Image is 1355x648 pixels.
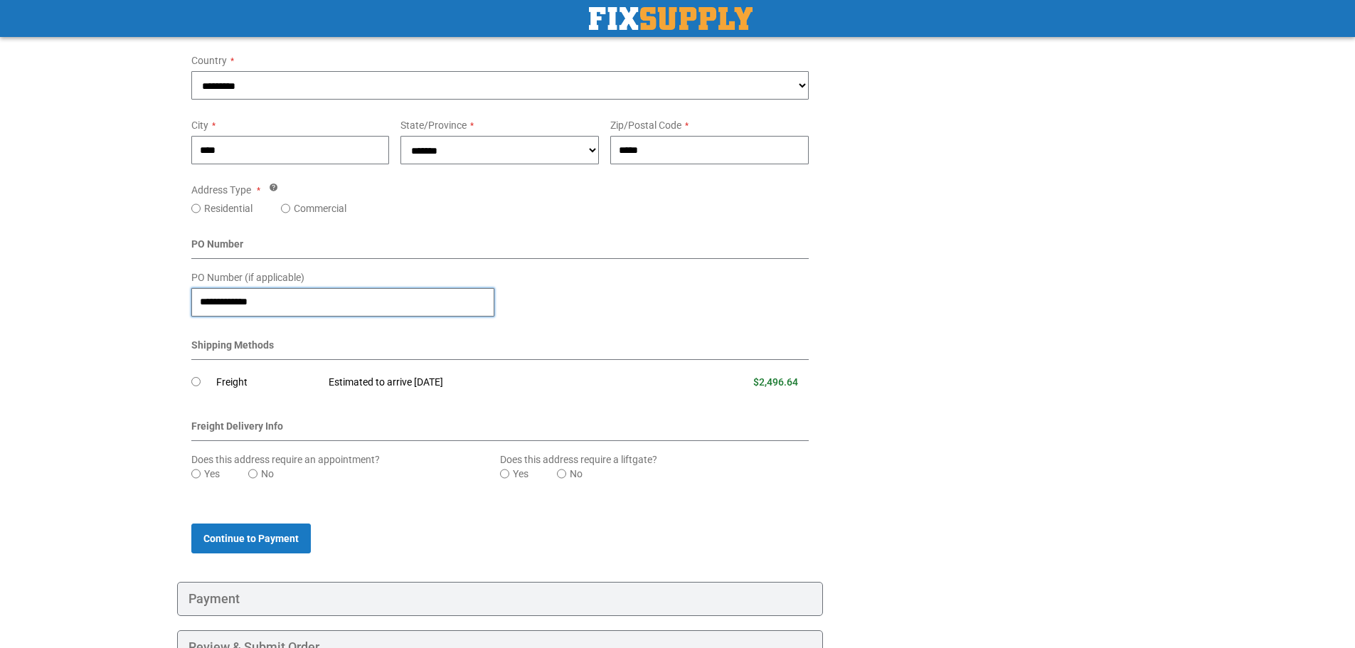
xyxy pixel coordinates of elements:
label: Yes [204,467,220,481]
label: Commercial [294,201,346,216]
label: Yes [513,467,528,481]
span: Does this address require an appointment? [191,454,380,465]
span: Continue to Payment [203,533,299,544]
span: State/Province [400,119,467,131]
span: Country [191,55,227,66]
span: Does this address require a liftgate? [500,454,657,465]
a: store logo [589,7,753,30]
span: Address Type [191,184,251,196]
div: Shipping Methods [191,338,809,360]
td: Estimated to arrive [DATE] [318,367,648,398]
div: Freight Delivery Info [191,419,809,441]
span: Zip/Postal Code [610,119,681,131]
label: Residential [204,201,253,216]
td: Freight [216,367,318,398]
span: PO Number (if applicable) [191,272,304,283]
span: City [191,119,208,131]
div: Payment [177,582,824,616]
img: Fix Industrial Supply [589,7,753,30]
button: Continue to Payment [191,524,311,553]
label: No [261,467,274,481]
div: PO Number [191,237,809,259]
span: $2,496.64 [753,376,798,388]
label: No [570,467,583,481]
